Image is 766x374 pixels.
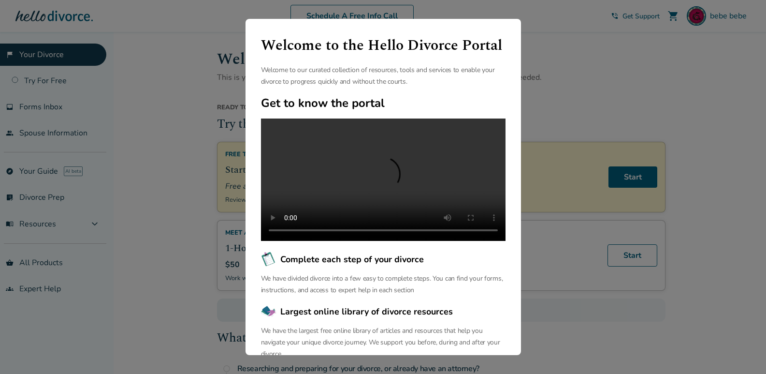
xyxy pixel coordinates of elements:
h1: Welcome to the Hello Divorce Portal [261,34,506,57]
p: Welcome to our curated collection of resources, tools and services to enable your divorce to prog... [261,64,506,88]
span: Largest online library of divorce resources [280,305,453,318]
p: We have the largest free online library of articles and resources that help you navigate your uni... [261,325,506,360]
span: Complete each step of your divorce [280,253,424,266]
img: Largest online library of divorce resources [261,304,276,319]
h2: Get to know the portal [261,95,506,111]
iframe: Chat Widget [718,328,766,374]
img: Complete each step of your divorce [261,252,276,267]
p: We have divided divorce into a few easy to complete steps. You can find your forms, instructions,... [261,273,506,296]
div: Widget de chat [718,328,766,374]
